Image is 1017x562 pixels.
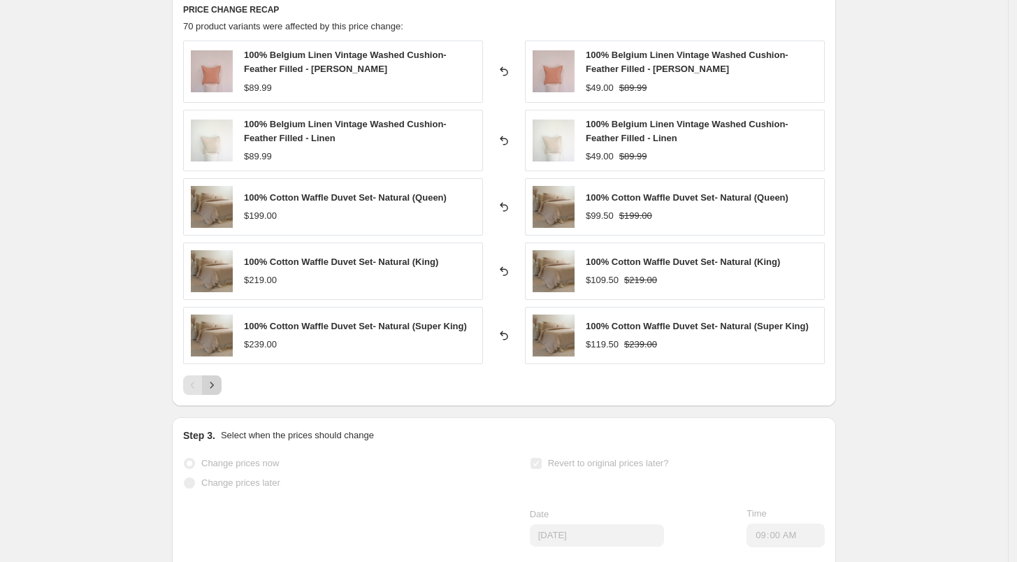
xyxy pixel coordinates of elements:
[586,338,619,352] div: $119.50
[201,477,280,488] span: Change prices later
[533,250,575,292] img: Untitleddesign-2024-10-29T170619.509_8a356254-5b22-4ebc-951e-f87e04e9611b_80x.png
[191,186,233,228] img: Untitleddesign-2024-10-29T170619.509_8a356254-5b22-4ebc-951e-f87e04e9611b_80x.png
[530,524,664,547] input: 9/8/2025
[244,273,277,287] div: $219.00
[586,209,614,223] div: $99.50
[586,273,619,287] div: $109.50
[624,338,657,352] strike: $239.00
[586,50,788,74] span: 100% Belgium Linen Vintage Washed Cushion- Feather Filled - [PERSON_NAME]
[191,120,233,161] img: Untitleddesign-2024-06-05T202940.286_573b25ae-19d9-414e-9ffb-23b0c598f92d_80x.png
[183,428,215,442] h2: Step 3.
[586,150,614,164] div: $49.00
[183,21,403,31] span: 70 product variants were affected by this price change:
[202,375,222,395] button: Next
[746,524,825,547] input: 12:00
[244,321,467,331] span: 100% Cotton Waffle Duvet Set- Natural (Super King)
[183,4,825,15] h6: PRICE CHANGE RECAP
[746,508,766,519] span: Time
[183,375,222,395] nav: Pagination
[533,186,575,228] img: Untitleddesign-2024-10-29T170619.509_8a356254-5b22-4ebc-951e-f87e04e9611b_80x.png
[191,250,233,292] img: Untitleddesign-2024-10-29T170619.509_8a356254-5b22-4ebc-951e-f87e04e9611b_80x.png
[244,338,277,352] div: $239.00
[201,458,279,468] span: Change prices now
[244,119,447,143] span: 100% Belgium Linen Vintage Washed Cushion- Feather Filled - Linen
[244,257,438,267] span: 100% Cotton Waffle Duvet Set- Natural (King)
[244,50,447,74] span: 100% Belgium Linen Vintage Washed Cushion- Feather Filled - [PERSON_NAME]
[244,81,272,95] div: $89.99
[244,192,447,203] span: 100% Cotton Waffle Duvet Set- Natural (Queen)
[244,150,272,164] div: $89.99
[191,315,233,356] img: Untitleddesign-2024-10-29T170619.509_8a356254-5b22-4ebc-951e-f87e04e9611b_80x.png
[533,120,575,161] img: Untitleddesign-2024-06-05T202940.286_573b25ae-19d9-414e-9ffb-23b0c598f92d_80x.png
[530,509,549,519] span: Date
[533,50,575,92] img: Untitleddesign-2024-06-05T202139.328_fa69710c-abee-45bf-a91a-84826924a377_80x.png
[619,150,647,164] strike: $89.99
[624,273,657,287] strike: $219.00
[533,315,575,356] img: Untitleddesign-2024-10-29T170619.509_8a356254-5b22-4ebc-951e-f87e04e9611b_80x.png
[548,458,669,468] span: Revert to original prices later?
[586,321,809,331] span: 100% Cotton Waffle Duvet Set- Natural (Super King)
[619,81,647,95] strike: $89.99
[586,257,780,267] span: 100% Cotton Waffle Duvet Set- Natural (King)
[244,209,277,223] div: $199.00
[586,81,614,95] div: $49.00
[191,50,233,92] img: Untitleddesign-2024-06-05T202139.328_fa69710c-abee-45bf-a91a-84826924a377_80x.png
[221,428,374,442] p: Select when the prices should change
[586,192,788,203] span: 100% Cotton Waffle Duvet Set- Natural (Queen)
[586,119,788,143] span: 100% Belgium Linen Vintage Washed Cushion- Feather Filled - Linen
[619,209,652,223] strike: $199.00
